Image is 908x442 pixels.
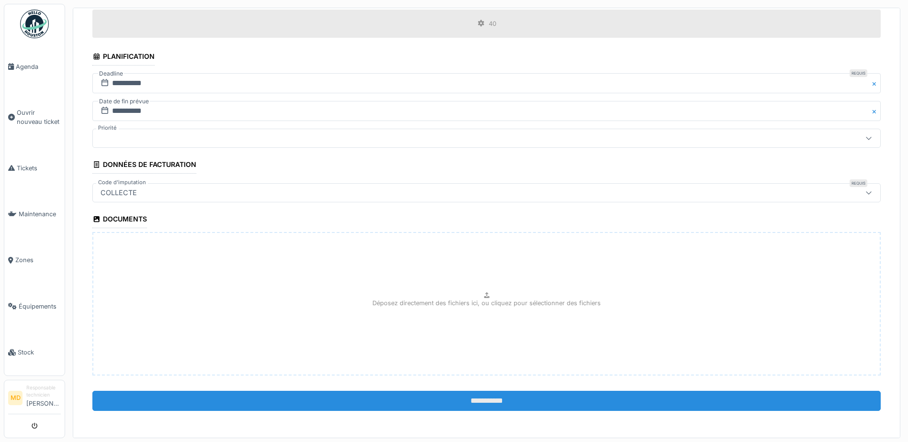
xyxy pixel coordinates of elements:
[92,157,196,174] div: Données de facturation
[17,108,61,126] span: Ouvrir nouveau ticket
[97,188,141,198] div: COLLECTE
[4,330,65,376] a: Stock
[8,384,61,414] a: MD Responsable technicien[PERSON_NAME]
[4,44,65,89] a: Agenda
[98,96,150,107] label: Date de fin prévue
[4,191,65,237] a: Maintenance
[489,19,496,28] div: 40
[92,49,155,66] div: Planification
[4,89,65,145] a: Ouvrir nouveau ticket
[16,62,61,71] span: Agenda
[96,124,119,132] label: Priorité
[26,384,61,412] li: [PERSON_NAME]
[26,384,61,399] div: Responsable technicien
[870,101,881,121] button: Close
[4,237,65,283] a: Zones
[4,283,65,329] a: Équipements
[850,179,867,187] div: Requis
[92,212,147,228] div: Documents
[372,298,601,308] p: Déposez directement des fichiers ici, ou cliquez pour sélectionner des fichiers
[19,210,61,219] span: Maintenance
[15,255,61,265] span: Zones
[850,69,867,77] div: Requis
[19,302,61,311] span: Équipements
[8,391,22,405] li: MD
[870,73,881,93] button: Close
[17,164,61,173] span: Tickets
[4,145,65,191] a: Tickets
[98,68,124,79] label: Deadline
[20,10,49,38] img: Badge_color-CXgf-gQk.svg
[18,348,61,357] span: Stock
[96,178,148,187] label: Code d'imputation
